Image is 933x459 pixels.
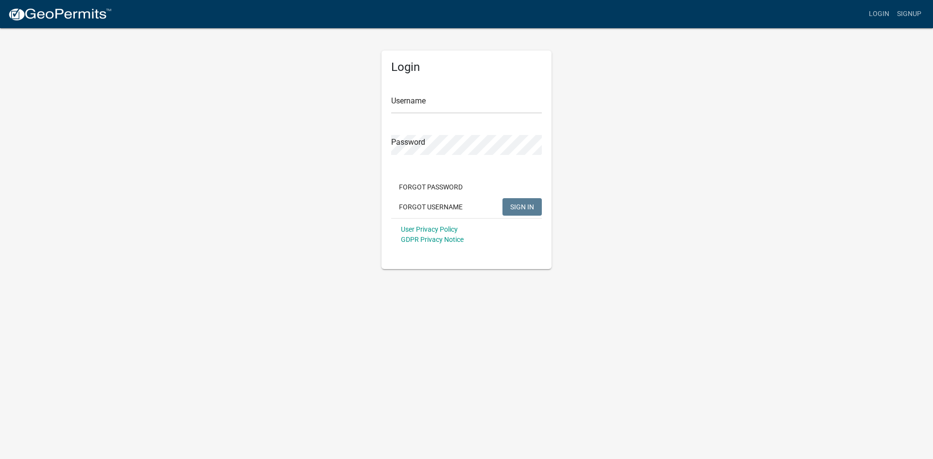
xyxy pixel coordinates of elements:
a: Login [865,5,893,23]
a: User Privacy Policy [401,225,458,233]
button: Forgot Username [391,198,470,216]
button: Forgot Password [391,178,470,196]
a: GDPR Privacy Notice [401,236,464,243]
a: Signup [893,5,925,23]
span: SIGN IN [510,203,534,210]
h5: Login [391,60,542,74]
button: SIGN IN [502,198,542,216]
